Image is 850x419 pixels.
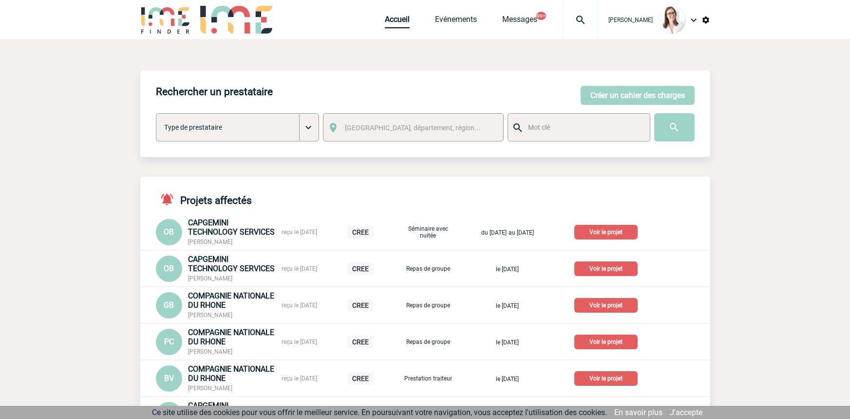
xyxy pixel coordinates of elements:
p: Voir le projet [574,371,638,386]
input: Submit [654,113,695,141]
p: Séminaire avec nuitée [404,225,453,239]
a: Voir le projet [574,373,642,382]
span: OB [164,264,174,273]
p: Voir le projet [574,335,638,349]
p: Voir le projet [574,225,638,239]
span: [GEOGRAPHIC_DATA], département, région... [345,124,480,132]
a: Voir le projet [574,263,642,273]
a: J'accepte [670,408,702,417]
span: COMPAGNIE NATIONALE DU RHONE [188,328,274,346]
p: Prestation traiteur [404,375,453,382]
span: reçu le [DATE] [282,375,317,382]
span: reçu le [DATE] [282,302,317,309]
p: CREE [347,299,374,312]
span: BV [164,374,174,383]
a: Evénements [435,15,477,28]
a: Messages [502,15,537,28]
span: le [DATE] [496,339,519,346]
span: reçu le [DATE] [282,339,317,345]
span: [PERSON_NAME] [188,312,232,319]
span: [PERSON_NAME] [188,348,232,355]
span: [PERSON_NAME] [608,17,653,23]
span: au [DATE] [509,229,534,236]
img: IME-Finder [140,6,191,34]
p: Repas de groupe [404,302,453,309]
p: Repas de groupe [404,339,453,345]
span: le [DATE] [496,266,519,273]
img: 122719-0.jpg [659,6,686,34]
p: CREE [347,372,374,385]
button: 99+ [536,12,546,20]
span: reçu le [DATE] [282,229,317,236]
h4: Rechercher un prestataire [156,86,273,98]
span: reçu le [DATE] [282,265,317,272]
a: Accueil [385,15,410,28]
p: Repas de groupe [404,265,453,272]
span: PC [164,337,174,346]
h4: Projets affectés [156,192,252,206]
span: [PERSON_NAME] [188,385,232,392]
span: GB [164,300,174,310]
p: Voir le projet [574,298,638,313]
p: CREE [347,336,374,348]
p: CREE [347,262,374,275]
span: [PERSON_NAME] [188,275,232,282]
span: Ce site utilise des cookies pour vous offrir le meilleur service. En poursuivant votre navigation... [152,408,607,417]
a: En savoir plus [614,408,662,417]
span: du [DATE] [481,229,507,236]
span: OB [164,227,174,237]
span: CAPGEMINI TECHNOLOGY SERVICES [188,255,275,273]
p: Voir le projet [574,261,638,276]
a: Voir le projet [574,300,642,309]
p: CREE [347,226,374,239]
span: le [DATE] [496,302,519,309]
a: Voir le projet [574,337,642,346]
span: CAPGEMINI TECHNOLOGY SERVICES [188,218,275,237]
span: COMPAGNIE NATIONALE DU RHONE [188,291,274,310]
a: Voir le projet [574,227,642,236]
span: le [DATE] [496,376,519,382]
span: COMPAGNIE NATIONALE DU RHONE [188,364,274,383]
img: notifications-active-24-px-r.png [160,192,180,206]
input: Mot clé [526,121,641,134]
span: [PERSON_NAME] [188,239,232,245]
